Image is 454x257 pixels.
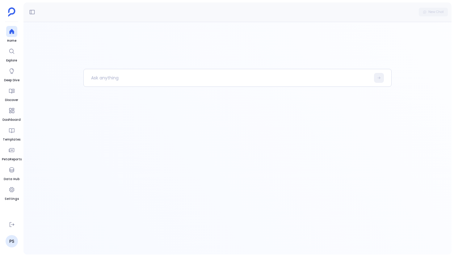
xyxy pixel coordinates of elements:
[2,145,22,162] a: PetaReports
[5,196,19,201] span: Settings
[2,157,22,162] span: PetaReports
[4,177,19,182] span: Data Hub
[2,105,21,122] a: Dashboard
[6,46,17,63] a: Explore
[4,78,19,83] span: Deep Dive
[5,98,18,103] span: Discover
[3,137,20,142] span: Templates
[6,58,17,63] span: Explore
[8,7,15,17] img: petavue logo
[4,65,19,83] a: Deep Dive
[3,125,20,142] a: Templates
[4,164,19,182] a: Data Hub
[6,235,18,247] a: PS
[5,85,18,103] a: Discover
[2,117,21,122] span: Dashboard
[6,38,17,43] span: Home
[6,26,17,43] a: Home
[5,184,19,201] a: Settings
